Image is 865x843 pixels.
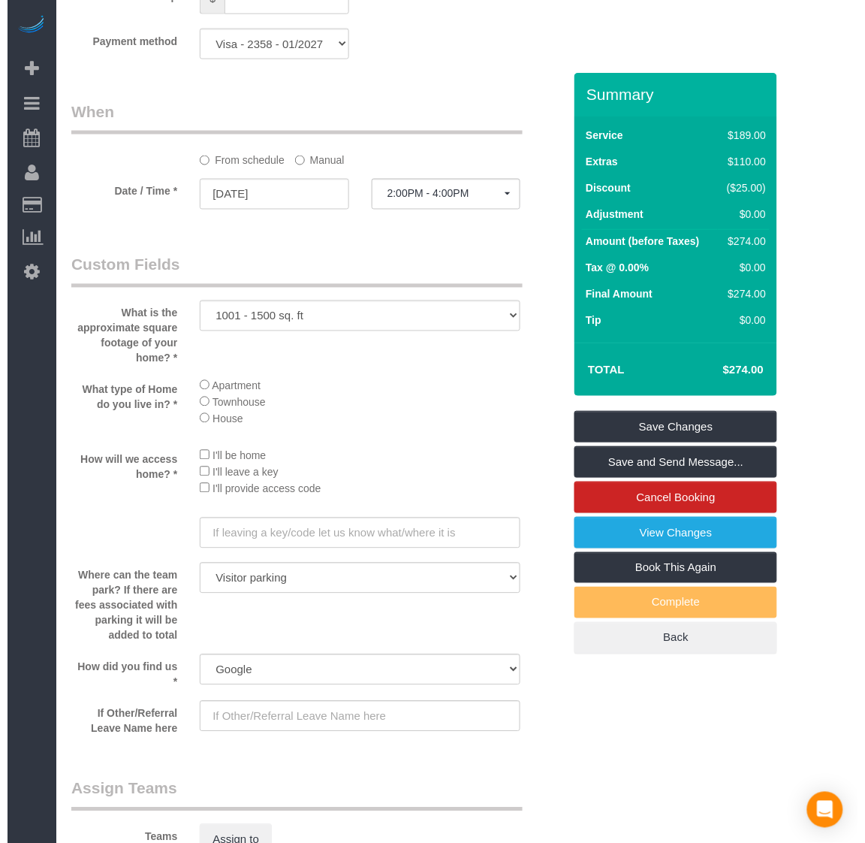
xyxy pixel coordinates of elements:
[567,446,770,478] a: Save and Send Message...
[800,792,836,828] div: Open Intercom Messenger
[205,450,258,462] span: I'll be home
[567,482,770,513] a: Cancel Booking
[567,517,770,548] a: View Changes
[578,313,594,328] label: Tip
[53,29,181,49] label: Payment method
[714,207,759,222] div: $0.00
[192,179,341,210] input: MM/DD/YYYY
[714,128,759,143] div: $189.00
[205,397,258,409] span: Townhouse
[9,15,39,36] img: Automaid Logo
[205,467,271,479] span: I'll leave a key
[714,260,759,275] div: $0.00
[192,701,513,732] input: If Other/Referral Leave Name here
[204,380,253,392] span: Apartment
[578,260,641,275] label: Tax @ 0.00%
[714,234,759,249] div: $274.00
[64,101,515,134] legend: When
[53,563,181,643] label: Where can the team park? If there are fees associated with parking it will be added to total
[364,179,513,210] button: 2:00PM - 4:00PM
[578,286,645,301] label: Final Amount
[205,483,313,495] span: I'll provide access code
[567,411,770,443] a: Save Changes
[578,154,610,169] label: Extras
[53,447,181,482] label: How will we access home? *
[714,313,759,328] div: $0.00
[192,518,513,548] input: If leaving a key/code let us know what/where it is
[64,778,515,811] legend: Assign Teams
[580,363,617,376] strong: Total
[671,364,756,376] h4: $274.00
[53,701,181,736] label: If Other/Referral Leave Name here
[578,234,692,249] label: Amount (before Taxes)
[53,377,181,412] label: What type of Home do you live in? *
[288,147,337,168] label: Manual
[714,286,759,301] div: $274.00
[53,301,181,366] label: What is the approximate square footage of your home? *
[567,552,770,584] a: Book This Again
[578,128,616,143] label: Service
[578,207,636,222] label: Adjustment
[380,188,497,200] span: 2:00PM - 4:00PM
[288,156,297,165] input: Manual
[714,154,759,169] div: $110.00
[64,254,515,288] legend: Custom Fields
[578,180,623,195] label: Discount
[567,622,770,654] a: Back
[205,413,235,425] span: House
[53,179,181,199] label: Date / Time *
[714,180,759,195] div: ($25.00)
[192,156,202,165] input: From schedule
[53,654,181,690] label: How did you find us *
[192,147,277,168] label: From schedule
[579,86,762,103] h3: Summary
